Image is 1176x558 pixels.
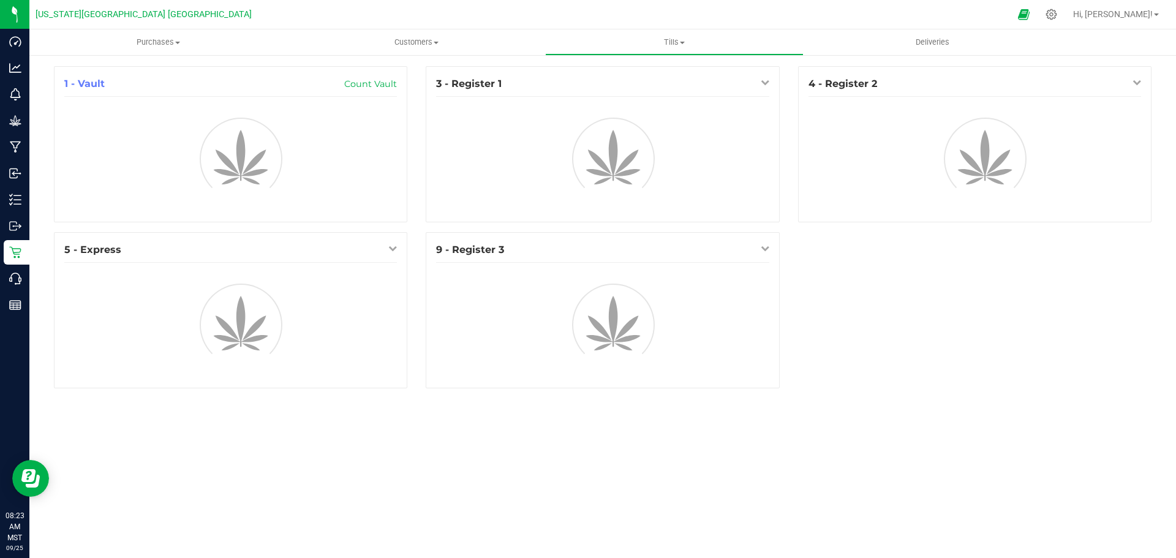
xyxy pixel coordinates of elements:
[9,88,21,100] inline-svg: Monitoring
[29,29,287,55] a: Purchases
[9,299,21,311] inline-svg: Reports
[9,246,21,258] inline-svg: Retail
[29,37,287,48] span: Purchases
[64,78,105,89] span: 1 - Vault
[436,78,502,89] span: 3 - Register 1
[9,273,21,285] inline-svg: Call Center
[804,29,1061,55] a: Deliveries
[9,194,21,206] inline-svg: Inventory
[545,29,803,55] a: Tills
[6,543,24,552] p: 09/25
[899,37,966,48] span: Deliveries
[287,29,545,55] a: Customers
[9,167,21,179] inline-svg: Inbound
[9,36,21,48] inline-svg: Dashboard
[12,460,49,497] iframe: Resource center
[1044,9,1059,20] div: Manage settings
[64,244,121,255] span: 5 - Express
[9,141,21,153] inline-svg: Manufacturing
[436,244,504,255] span: 9 - Register 3
[9,62,21,74] inline-svg: Analytics
[344,78,397,89] a: Count Vault
[36,9,252,20] span: [US_STATE][GEOGRAPHIC_DATA] [GEOGRAPHIC_DATA]
[1010,2,1038,26] span: Open Ecommerce Menu
[546,37,802,48] span: Tills
[1073,9,1153,19] span: Hi, [PERSON_NAME]!
[6,510,24,543] p: 08:23 AM MST
[809,78,877,89] span: 4 - Register 2
[9,115,21,127] inline-svg: Grow
[288,37,545,48] span: Customers
[9,220,21,232] inline-svg: Outbound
